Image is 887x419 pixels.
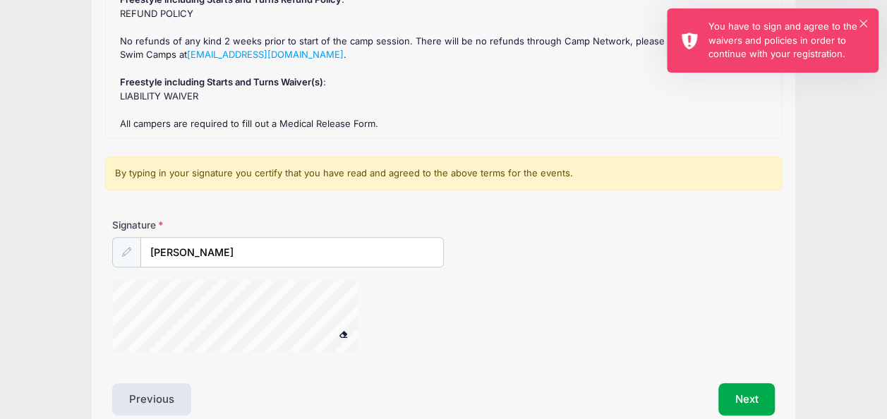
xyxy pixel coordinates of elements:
[859,20,867,28] button: ×
[112,383,191,415] button: Previous
[718,383,776,415] button: Next
[105,157,782,190] div: By typing in your signature you certify that you have read and agreed to the above terms for the ...
[112,218,278,232] label: Signature
[120,76,323,87] strong: Freestyle including Starts and Turns Waiver(s)
[708,20,867,61] div: You have to sign and agree to the waivers and policies in order to continue with your registration.
[187,49,344,60] a: [EMAIL_ADDRESS][DOMAIN_NAME]
[140,237,444,267] input: Enter first and last name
